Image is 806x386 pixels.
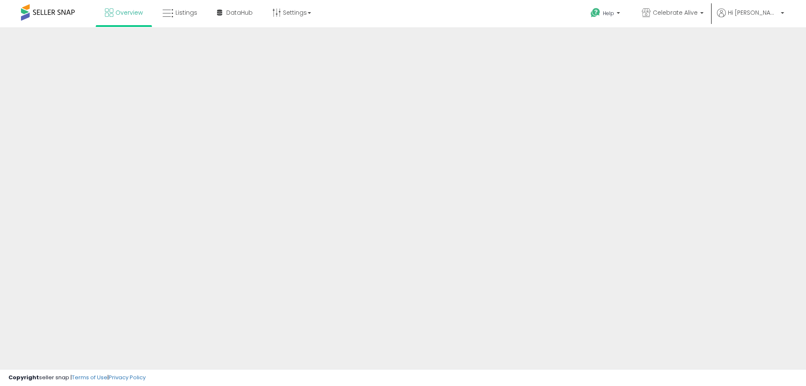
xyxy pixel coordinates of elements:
[590,8,601,18] i: Get Help
[72,373,107,381] a: Terms of Use
[728,8,778,17] span: Hi [PERSON_NAME]
[603,10,614,17] span: Help
[109,373,146,381] a: Privacy Policy
[175,8,197,17] span: Listings
[8,374,146,382] div: seller snap | |
[8,373,39,381] strong: Copyright
[115,8,143,17] span: Overview
[584,1,628,27] a: Help
[717,8,784,27] a: Hi [PERSON_NAME]
[653,8,698,17] span: Celebrate Alive
[226,8,253,17] span: DataHub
